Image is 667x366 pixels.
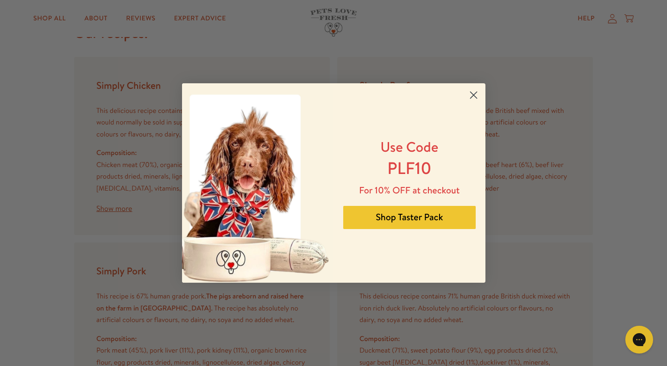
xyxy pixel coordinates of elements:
span: PLF10 [387,156,431,180]
button: Shop Taster Pack [343,206,476,229]
img: 90083654-52f2-4de1-9965-d556b4c9d4d9.jpeg [182,83,334,283]
iframe: Gorgias live chat messenger [621,323,658,357]
button: Close dialog [466,87,482,103]
span: For 10% OFF at checkout [359,184,459,197]
span: Use Code [380,137,438,156]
